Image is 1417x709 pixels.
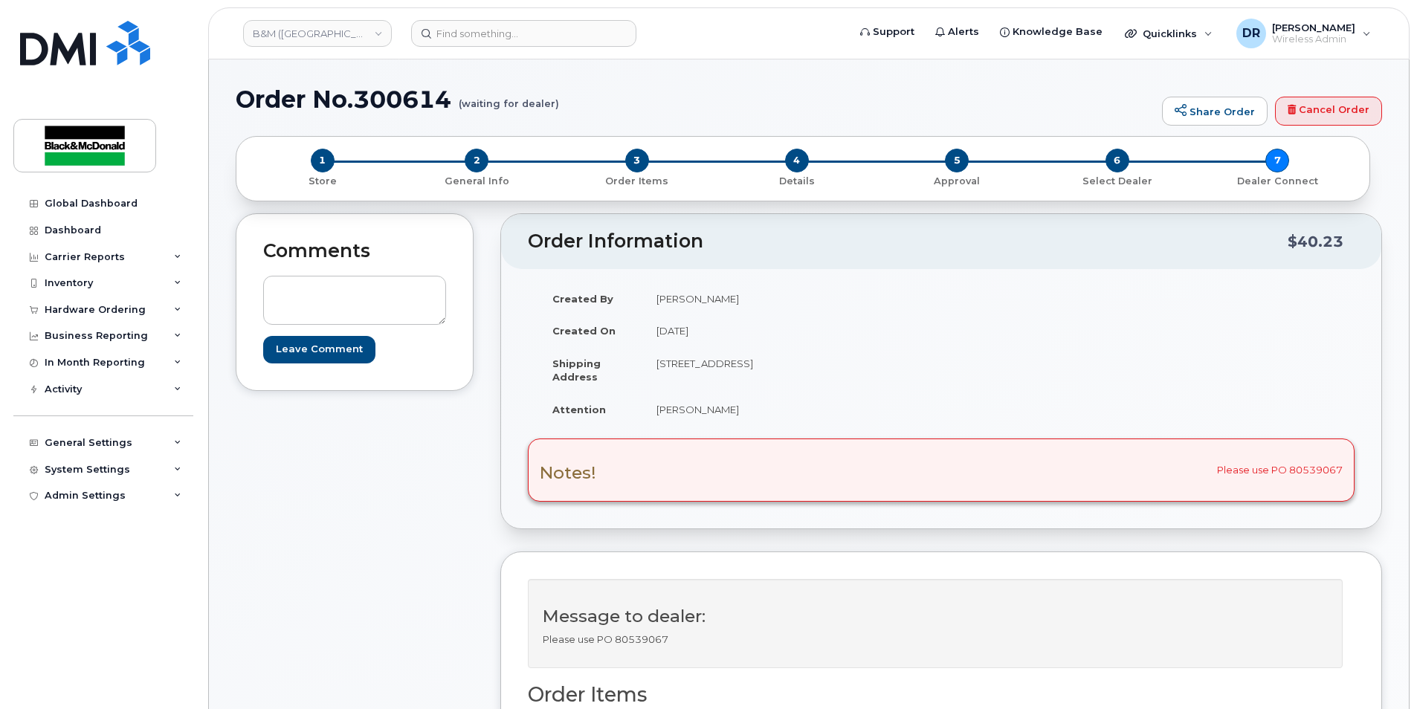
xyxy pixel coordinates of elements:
strong: Created By [552,293,613,305]
p: Store [254,175,390,188]
h2: Order Information [528,231,1288,252]
h1: Order No.300614 [236,86,1155,112]
a: Cancel Order [1275,97,1382,126]
strong: Shipping Address [552,357,601,383]
strong: Created On [552,325,616,337]
p: Order Items [563,175,711,188]
p: Details [723,175,871,188]
p: Approval [883,175,1031,188]
a: 5 Approval [877,172,1037,188]
input: Leave Comment [263,336,375,363]
td: [STREET_ADDRESS] [643,347,930,393]
p: Select Dealer [1043,175,1191,188]
a: 2 General Info [396,172,556,188]
span: 3 [625,149,649,172]
small: (waiting for dealer) [459,86,559,109]
td: [DATE] [643,314,930,347]
div: Please use PO 80539067 [528,438,1355,501]
a: 1 Store [248,172,396,188]
span: 1 [311,149,335,172]
h3: Notes! [540,464,596,482]
h3: Message to dealer: [543,607,1328,626]
span: 5 [945,149,969,172]
td: [PERSON_NAME] [643,282,930,315]
span: 2 [465,149,488,172]
a: Share Order [1162,97,1268,126]
td: [PERSON_NAME] [643,393,930,426]
span: 6 [1105,149,1129,172]
span: 4 [785,149,809,172]
strong: Attention [552,404,606,415]
a: 3 Order Items [557,172,717,188]
a: 6 Select Dealer [1037,172,1197,188]
p: Please use PO 80539067 [543,632,1328,647]
p: General Info [402,175,550,188]
h2: Comments [263,241,446,262]
a: 4 Details [717,172,877,188]
h2: Order Items [528,684,1343,706]
div: $40.23 [1288,227,1343,256]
